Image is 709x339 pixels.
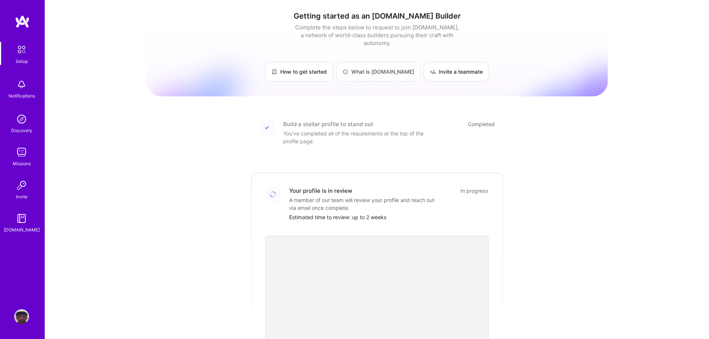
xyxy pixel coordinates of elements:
div: Estimated time to review: up to 2 weeks [289,213,489,221]
img: Loading [269,191,277,198]
img: bell [14,77,29,92]
div: Setup [16,57,28,65]
div: In progress [460,187,489,195]
div: A member of our team will review your profile and reach out via email once complete. [289,196,438,212]
div: Build a stellar profile to stand out [283,120,373,128]
img: Invite [14,178,29,193]
a: What is [DOMAIN_NAME] [336,62,421,81]
img: guide book [14,211,29,226]
div: [DOMAIN_NAME] [4,226,40,234]
img: Invite a teammate [430,69,436,75]
a: User Avatar [12,309,31,324]
div: Invite [16,193,28,201]
div: Missions [13,160,31,167]
img: User Avatar [14,309,29,324]
div: Completed [468,120,495,128]
img: How to get started [271,69,277,75]
h1: Getting started as an [DOMAIN_NAME] Builder [146,12,608,20]
div: Notifications [9,92,35,100]
div: Complete the steps below to request to join [DOMAIN_NAME], a network of world-class builders purs... [293,23,461,47]
img: teamwork [14,145,29,160]
img: logo [15,15,30,28]
div: Discovery [11,127,32,134]
img: What is A.Team [342,69,348,75]
a: Invite a teammate [424,62,489,81]
div: Your profile is in review [289,187,352,195]
img: Completed [265,125,269,130]
div: You've completed all of the requirements at the top of the profile page. [283,129,432,145]
img: discovery [14,112,29,127]
a: How to get started [265,62,333,81]
img: setup [14,42,29,57]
